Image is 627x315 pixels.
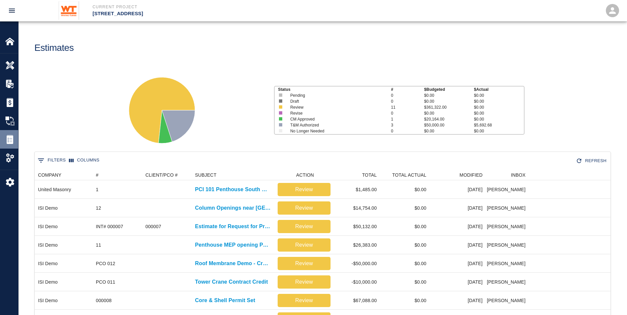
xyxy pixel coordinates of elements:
[380,180,430,199] div: $0.00
[280,241,328,249] p: Review
[424,87,474,92] p: $ Budgeted
[430,273,486,291] div: [DATE]
[380,254,430,273] div: $0.00
[391,122,424,128] p: 3
[290,92,360,98] p: Pending
[392,170,426,180] div: TOTAL ACTUAL
[195,278,268,286] a: Tower Crane Contract Credit
[391,116,424,122] p: 1
[459,170,483,180] div: MODIFIED
[296,170,314,180] div: ACTION
[334,291,380,310] div: $67,088.00
[195,170,216,180] div: SUBJECT
[96,242,101,248] div: 11
[334,273,380,291] div: -$10,000.00
[280,223,328,230] p: Review
[486,291,529,310] div: [PERSON_NAME]
[391,128,424,134] p: 0
[474,110,524,116] p: $0.00
[280,278,328,286] p: Review
[93,170,142,180] div: #
[38,186,71,193] div: United Masonry
[474,122,524,128] p: $5,692.68
[145,223,161,230] div: 000007
[334,254,380,273] div: -$50,000.00
[4,3,20,18] button: open drawer
[280,260,328,267] p: Review
[38,242,58,248] div: ISI Demo
[424,104,474,110] p: $361,322.00
[486,236,529,254] div: [PERSON_NAME]
[424,128,474,134] p: $0.00
[274,170,334,180] div: ACTION
[195,297,255,304] p: Core & Shell Permit Set
[35,170,93,180] div: COMPANY
[391,98,424,104] p: 0
[486,170,529,180] div: INBOX
[430,217,486,236] div: [DATE]
[574,155,609,167] div: Refresh the list
[93,4,349,10] p: Current Project
[424,98,474,104] p: $0.00
[424,110,474,116] p: $0.00
[474,104,524,110] p: $0.00
[334,217,380,236] div: $50,132.00
[195,241,271,249] a: Penthouse MEP opening PCI#INT000051
[380,291,430,310] div: $0.00
[391,92,424,98] p: 0
[594,283,627,315] iframe: Chat Widget
[38,223,58,230] div: ISI Demo
[380,170,430,180] div: TOTAL ACTUAL
[96,279,115,285] div: PCO 011
[474,87,524,92] p: $ Actual
[380,199,430,217] div: $0.00
[96,170,98,180] div: #
[93,10,349,17] p: [STREET_ADDRESS]
[486,273,529,291] div: [PERSON_NAME]
[380,217,430,236] div: $0.00
[391,110,424,116] p: 0
[280,204,328,212] p: Review
[474,116,524,122] p: $0.00
[67,155,101,165] button: Select columns
[290,98,360,104] p: Draft
[195,223,271,230] p: Estimate for Request for Proposal: ISI PCO#7: RFI#0003 - Elevator Pop-up Beam Conflict
[96,186,98,193] div: 1
[290,128,360,134] p: No Longer Needed
[278,87,391,92] p: Status
[430,180,486,199] div: [DATE]
[391,104,424,110] p: 11
[142,170,192,180] div: CLIENT/PCO #
[96,260,115,267] div: PCO 012
[474,92,524,98] p: $0.00
[195,204,271,212] a: Column Openings near [GEOGRAPHIC_DATA] 2 Upturned Beam
[430,236,486,254] div: [DATE]
[195,186,271,193] a: PCI 101 Penthouse South Mechanical Room
[290,104,360,110] p: Review
[334,170,380,180] div: TOTAL
[511,170,526,180] div: INBOX
[430,199,486,217] div: [DATE]
[290,110,360,116] p: Revise
[334,199,380,217] div: $14,754.00
[391,87,424,92] p: #
[38,297,58,304] div: ISI Demo
[280,297,328,304] p: Review
[96,297,112,304] div: 000008
[486,199,529,217] div: [PERSON_NAME]
[334,180,380,199] div: $1,485.00
[59,1,79,20] img: Whiting-Turner
[424,92,474,98] p: $0.00
[574,155,609,167] button: Refresh
[96,205,101,211] div: 12
[96,223,123,230] div: INT# 000007
[380,236,430,254] div: $0.00
[474,128,524,134] p: $0.00
[195,260,271,267] a: Roof Membrane Demo - Credit
[38,170,61,180] div: COMPANY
